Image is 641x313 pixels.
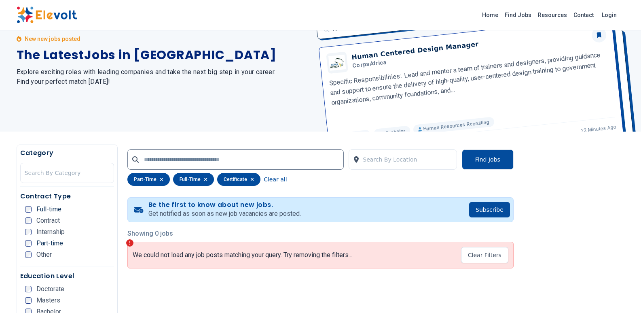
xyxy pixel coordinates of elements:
a: Login [597,7,622,23]
span: Part-time [36,240,63,247]
h5: Contract Type [20,192,114,201]
span: Other [36,251,52,258]
p: Showing 0 jobs [127,229,514,238]
span: Masters [36,297,60,304]
iframe: Chat Widget [601,274,641,313]
button: Clear all [264,173,287,186]
span: Full-time [36,206,61,213]
a: Contact [570,9,597,21]
span: Doctorate [36,286,64,292]
h2: Explore exciting roles with leading companies and take the next big step in your career. Find you... [17,67,311,87]
input: Doctorate [25,286,32,292]
button: Subscribe [469,202,510,217]
button: Clear Filters [461,247,508,263]
h1: The Latest Jobs in [GEOGRAPHIC_DATA] [17,48,311,62]
input: Part-time [25,240,32,247]
input: Full-time [25,206,32,213]
input: Masters [25,297,32,304]
h5: Education Level [20,271,114,281]
a: Resources [535,9,570,21]
p: New new jobs posted [25,35,80,43]
h4: Be the first to know about new jobs. [148,201,301,209]
span: Contract [36,217,60,224]
a: Find Jobs [501,9,535,21]
div: full-time [173,173,214,186]
input: Internship [25,229,32,235]
input: Other [25,251,32,258]
p: Get notified as soon as new job vacancies are posted. [148,209,301,219]
div: certificate [217,173,260,186]
a: Home [479,9,501,21]
div: part-time [127,173,170,186]
h5: Category [20,148,114,158]
input: Contract [25,217,32,224]
p: We could not load any job posts matching your query. Try removing the filters... [133,251,352,259]
span: Internship [36,229,65,235]
img: Elevolt [17,6,77,23]
button: Find Jobs [462,149,514,170]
